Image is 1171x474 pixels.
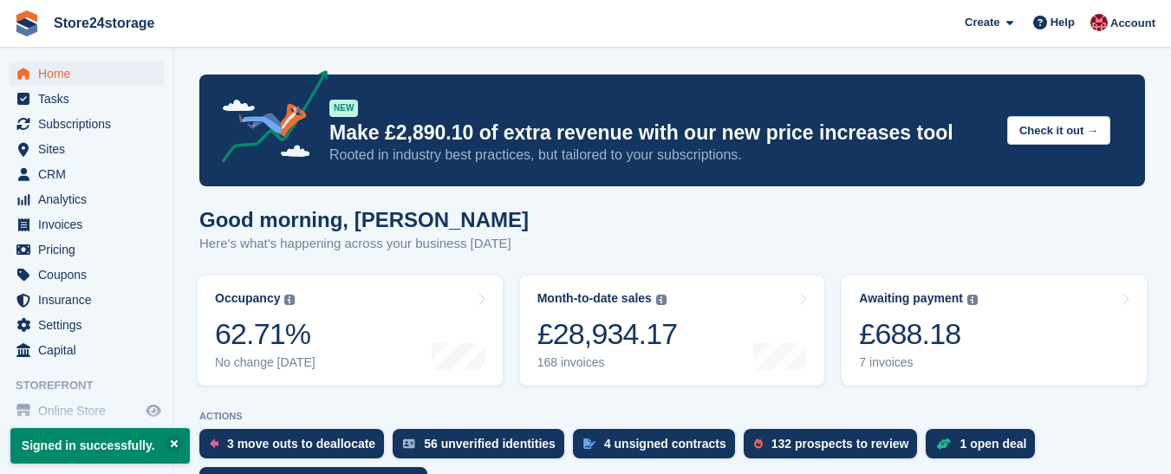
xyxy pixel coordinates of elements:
[967,295,978,305] img: icon-info-grey-7440780725fd019a000dd9b08b2336e03edf1995a4989e88bcd33f0948082b44.svg
[215,316,316,352] div: 62.71%
[926,429,1044,467] a: 1 open deal
[38,237,142,262] span: Pricing
[38,62,142,86] span: Home
[207,70,329,169] img: price-adjustments-announcement-icon-8257ccfd72463d97f412b2fc003d46551f7dbcb40ab6d574587a9cd5c0d94...
[143,400,164,421] a: Preview store
[9,338,164,362] a: menu
[329,100,358,117] div: NEW
[38,288,142,312] span: Insurance
[771,437,909,451] div: 132 prospects to review
[284,295,295,305] img: icon-info-grey-7440780725fd019a000dd9b08b2336e03edf1995a4989e88bcd33f0948082b44.svg
[424,437,556,451] div: 56 unverified identities
[936,438,951,450] img: deal-1b604bf984904fb50ccaf53a9ad4b4a5d6e5aea283cecdc64d6e3604feb123c2.svg
[9,62,164,86] a: menu
[9,112,164,136] a: menu
[520,276,825,386] a: Month-to-date sales £28,934.17 168 invoices
[38,212,142,237] span: Invoices
[403,438,415,449] img: verify_identity-adf6edd0f0f0b5bbfe63781bf79b02c33cf7c696d77639b501bdc392416b5a36.svg
[859,291,963,306] div: Awaiting payment
[329,120,993,146] p: Make £2,890.10 of extra revenue with our new price increases tool
[215,291,280,306] div: Occupancy
[38,263,142,287] span: Coupons
[9,87,164,111] a: menu
[16,377,172,394] span: Storefront
[1090,14,1108,31] img: Mandy Huges
[210,438,218,449] img: move_outs_to_deallocate_icon-f764333ba52eb49d3ac5e1228854f67142a1ed5810a6f6cc68b1a99e826820c5.svg
[744,429,927,467] a: 132 prospects to review
[47,9,162,37] a: Store24storage
[38,338,142,362] span: Capital
[198,276,503,386] a: Occupancy 62.71% No change [DATE]
[199,429,393,467] a: 3 move outs to deallocate
[754,438,763,449] img: prospect-51fa495bee0391a8d652442698ab0144808aea92771e9ea1ae160a38d050c398.svg
[38,137,142,161] span: Sites
[9,399,164,423] a: menu
[38,87,142,111] span: Tasks
[199,411,1145,422] p: ACTIONS
[329,146,993,165] p: Rooted in industry best practices, but tailored to your subscriptions.
[1007,116,1110,145] button: Check it out →
[199,208,529,231] h1: Good morning, [PERSON_NAME]
[393,429,573,467] a: 56 unverified identities
[215,355,316,370] div: No change [DATE]
[583,438,595,449] img: contract_signature_icon-13c848040528278c33f63329250d36e43548de30e8caae1d1a13099fd9432cc5.svg
[9,137,164,161] a: menu
[842,276,1147,386] a: Awaiting payment £688.18 7 invoices
[9,263,164,287] a: menu
[38,112,142,136] span: Subscriptions
[859,355,978,370] div: 7 invoices
[9,288,164,312] a: menu
[14,10,40,36] img: stora-icon-8386f47178a22dfd0bd8f6a31ec36ba5ce8667c1dd55bd0f319d3a0aa187defe.svg
[965,14,999,31] span: Create
[604,437,726,451] div: 4 unsigned contracts
[537,355,678,370] div: 168 invoices
[227,437,375,451] div: 3 move outs to deallocate
[38,162,142,186] span: CRM
[9,313,164,337] a: menu
[537,291,652,306] div: Month-to-date sales
[38,313,142,337] span: Settings
[38,187,142,211] span: Analytics
[9,162,164,186] a: menu
[573,429,744,467] a: 4 unsigned contracts
[10,428,190,464] p: Signed in successfully.
[38,399,142,423] span: Online Store
[537,316,678,352] div: £28,934.17
[960,437,1026,451] div: 1 open deal
[9,212,164,237] a: menu
[199,234,529,254] p: Here's what's happening across your business [DATE]
[9,237,164,262] a: menu
[1110,15,1155,32] span: Account
[9,187,164,211] a: menu
[1051,14,1075,31] span: Help
[656,295,667,305] img: icon-info-grey-7440780725fd019a000dd9b08b2336e03edf1995a4989e88bcd33f0948082b44.svg
[859,316,978,352] div: £688.18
